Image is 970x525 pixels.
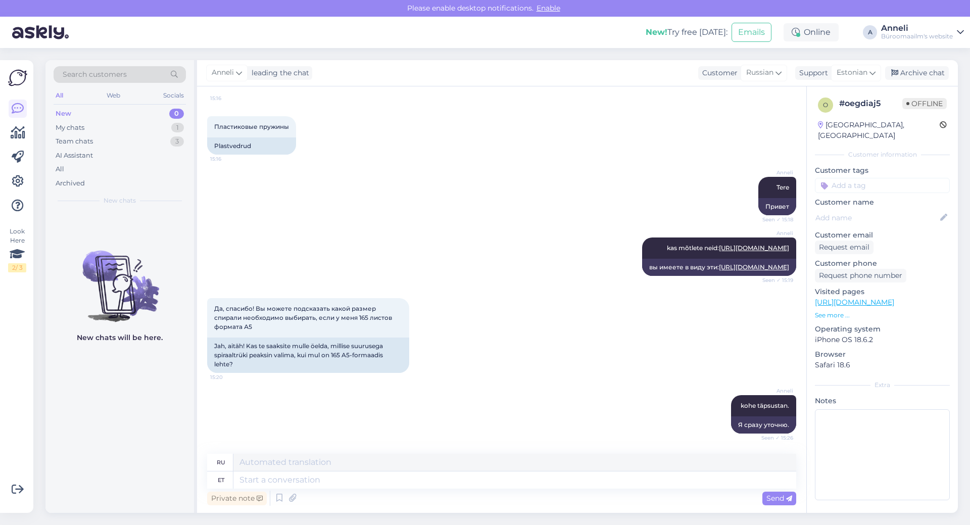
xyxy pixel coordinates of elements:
[815,335,950,345] p: iPhone OS 18.6.2
[885,66,949,80] div: Archive chat
[56,164,64,174] div: All
[766,494,792,503] span: Send
[815,396,950,406] p: Notes
[815,197,950,208] p: Customer name
[881,32,953,40] div: Büroomaailm's website
[170,136,184,147] div: 3
[45,232,194,323] img: No chats
[667,244,789,252] span: kas mõtlete neid:
[837,67,867,78] span: Estonian
[784,23,839,41] div: Online
[207,137,296,155] div: Plastvedrud
[207,492,267,505] div: Private note
[731,416,796,434] div: Я сразу уточню.
[56,136,93,147] div: Team chats
[815,150,950,159] div: Customer information
[881,24,953,32] div: Anneli
[212,67,234,78] span: Anneli
[746,67,773,78] span: Russian
[218,471,224,489] div: et
[795,68,828,78] div: Support
[56,109,71,119] div: New
[214,123,289,130] span: Пластиковые пружины
[217,454,225,471] div: ru
[815,241,874,254] div: Request email
[839,98,902,110] div: # oegdiaj5
[533,4,563,13] span: Enable
[646,27,667,37] b: New!
[77,332,163,343] p: New chats will be here.
[815,269,906,282] div: Request phone number
[815,178,950,193] input: Add a tag
[210,155,248,163] span: 15:16
[8,227,26,272] div: Look Here
[755,216,793,223] span: Seen ✓ 15:18
[646,26,727,38] div: Try free [DATE]:
[161,89,186,102] div: Socials
[755,276,793,284] span: Seen ✓ 15:19
[815,298,894,307] a: [URL][DOMAIN_NAME]
[815,212,938,223] input: Add name
[105,89,122,102] div: Web
[815,258,950,269] p: Customer phone
[719,263,789,271] a: [URL][DOMAIN_NAME]
[642,259,796,276] div: вы имеете в виду эти:
[815,360,950,370] p: Safari 18.6
[56,151,93,161] div: AI Assistant
[777,183,789,191] span: Tere
[214,305,394,330] span: Да, спасибо! Вы можете подсказать какой размер спирали необходимо выбирать, если у меня 165 листо...
[902,98,947,109] span: Offline
[818,120,940,141] div: [GEOGRAPHIC_DATA], [GEOGRAPHIC_DATA]
[755,434,793,442] span: Seen ✓ 15:26
[56,178,85,188] div: Archived
[732,23,771,42] button: Emails
[863,25,877,39] div: A
[8,263,26,272] div: 2 / 3
[104,196,136,205] span: New chats
[210,94,248,102] span: 15:16
[698,68,738,78] div: Customer
[171,123,184,133] div: 1
[815,311,950,320] p: See more ...
[719,244,789,252] a: [URL][DOMAIN_NAME]
[207,338,409,373] div: Jah, aitäh! Kas te saaksite mulle öelda, millise suurusega spiraaltrüki peaksin valima, kui mul o...
[823,101,828,109] span: o
[815,380,950,390] div: Extra
[815,165,950,176] p: Customer tags
[56,123,84,133] div: My chats
[248,68,309,78] div: leading the chat
[758,198,796,215] div: Привет
[169,109,184,119] div: 0
[54,89,65,102] div: All
[8,68,27,87] img: Askly Logo
[815,349,950,360] p: Browser
[63,69,127,80] span: Search customers
[815,230,950,241] p: Customer email
[210,373,248,381] span: 15:20
[741,402,789,409] span: kohe täpsustan.
[755,229,793,237] span: Anneli
[755,387,793,395] span: Anneli
[815,287,950,297] p: Visited pages
[755,169,793,176] span: Anneli
[815,324,950,335] p: Operating system
[881,24,964,40] a: AnneliBüroomaailm's website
